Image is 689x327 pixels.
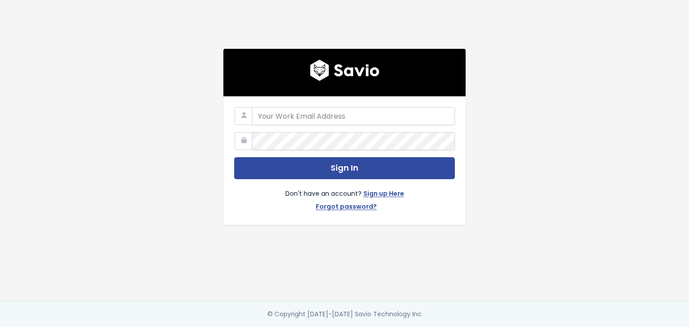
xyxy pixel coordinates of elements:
[234,157,455,179] button: Sign In
[363,188,404,201] a: Sign up Here
[310,60,379,81] img: logo600x187.a314fd40982d.png
[316,201,377,214] a: Forgot password?
[267,309,422,320] div: © Copyright [DATE]-[DATE] Savio Technology Inc
[234,179,455,214] div: Don't have an account?
[252,107,455,125] input: Your Work Email Address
